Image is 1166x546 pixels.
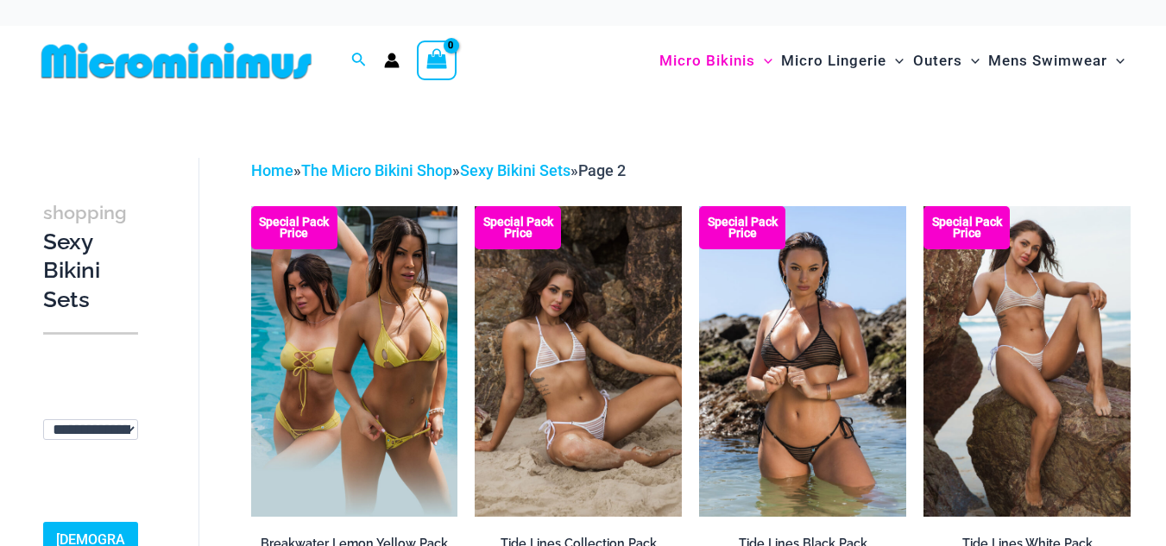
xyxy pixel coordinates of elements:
a: OutersMenu ToggleMenu Toggle [909,35,984,87]
img: Tide Lines Black 350 Halter Top 470 Thong 04 [699,206,906,517]
a: Micro BikinisMenu ToggleMenu Toggle [655,35,777,87]
a: Breakwater Lemon Yellow Bikini Pack Breakwater Lemon Yellow Bikini Pack 2Breakwater Lemon Yellow ... [251,206,458,517]
a: The Micro Bikini Shop [301,161,452,179]
img: Tide Lines White 350 Halter Top 470 Thong 05 [923,206,1131,517]
b: Special Pack Price [699,217,785,239]
span: » » » [251,161,626,179]
h3: Sexy Bikini Sets [43,198,138,315]
a: Search icon link [351,50,367,72]
a: Sexy Bikini Sets [460,161,570,179]
b: Special Pack Price [475,217,561,239]
img: Breakwater Lemon Yellow Bikini Pack [251,206,458,517]
b: Special Pack Price [251,217,337,239]
span: Mens Swimwear [988,39,1107,83]
a: Tide Lines White 350 Halter Top 470 Thong 05 Tide Lines White 350 Halter Top 470 Thong 03Tide Lin... [923,206,1131,517]
a: Tide Lines White 308 Tri Top 470 Thong 07 Tide Lines Black 308 Tri Top 480 Micro 01Tide Lines Bla... [475,206,682,517]
span: shopping [43,202,127,223]
a: Account icon link [384,53,400,68]
select: wpc-taxonomy-pa_fabric-type-746009 [43,419,138,440]
img: MM SHOP LOGO FLAT [35,41,318,80]
span: Micro Bikinis [659,39,755,83]
span: Menu Toggle [962,39,980,83]
span: Outers [913,39,962,83]
a: Mens SwimwearMenu ToggleMenu Toggle [984,35,1129,87]
b: Special Pack Price [923,217,1010,239]
a: Home [251,161,293,179]
a: View Shopping Cart, empty [417,41,457,80]
span: Menu Toggle [755,39,772,83]
span: Micro Lingerie [781,39,886,83]
nav: Site Navigation [652,32,1131,90]
a: Tide Lines Black 350 Halter Top 470 Thong 04 Tide Lines Black 350 Halter Top 470 Thong 03Tide Lin... [699,206,906,517]
a: Micro LingerieMenu ToggleMenu Toggle [777,35,908,87]
img: Tide Lines White 308 Tri Top 470 Thong 07 [475,206,682,517]
span: Page 2 [578,161,626,179]
span: Menu Toggle [1107,39,1125,83]
span: Menu Toggle [886,39,904,83]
